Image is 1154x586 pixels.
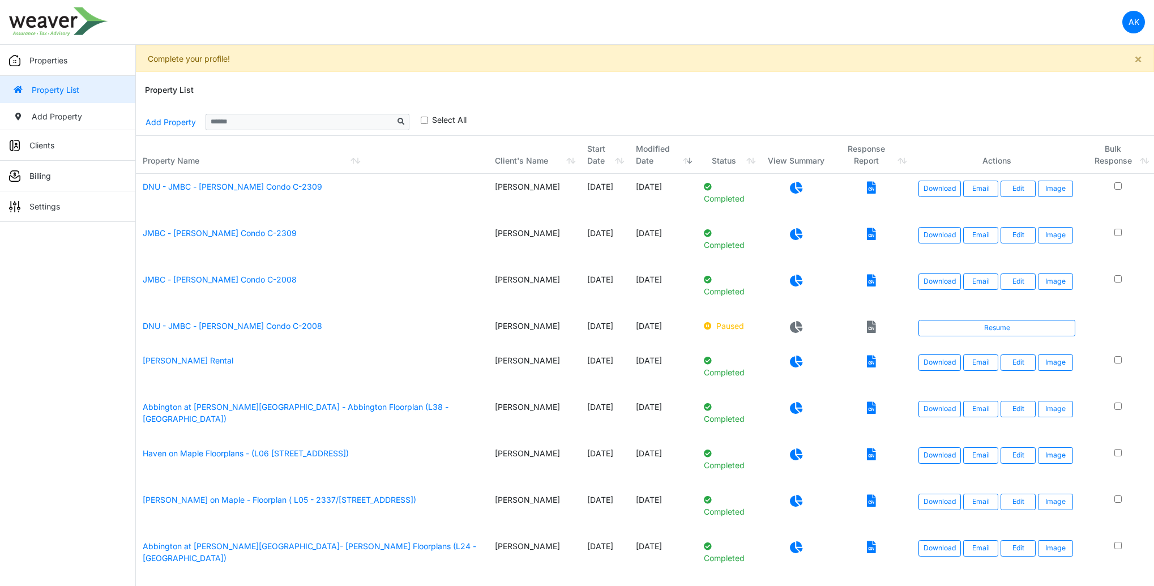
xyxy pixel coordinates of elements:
[1038,401,1073,417] button: Image
[918,447,961,463] a: Download
[1038,227,1073,243] button: Image
[963,273,998,289] button: Email
[1129,16,1139,28] p: AK
[963,227,998,243] button: Email
[1038,494,1073,510] button: Image
[918,494,961,510] a: Download
[1001,540,1036,556] a: Edit
[580,174,630,220] td: [DATE]
[488,533,580,580] td: [PERSON_NAME]
[704,273,754,297] p: Completed
[580,487,630,533] td: [DATE]
[629,136,697,174] th: Modified Date: activate to sort column ascending
[9,140,20,151] img: sidemenu_client.png
[145,112,196,132] a: Add Property
[629,174,697,220] td: [DATE]
[206,114,394,130] input: Sizing example input
[963,181,998,196] button: Email
[136,45,1154,72] div: Complete your profile!
[1038,447,1073,463] button: Image
[488,313,580,348] td: [PERSON_NAME]
[143,356,233,365] a: [PERSON_NAME] Rental
[918,401,961,417] a: Download
[29,200,60,212] p: Settings
[1001,354,1036,370] a: Edit
[580,136,630,174] th: Start Date: activate to sort column ascending
[1001,227,1036,243] a: Edit
[143,402,448,424] a: Abbington at [PERSON_NAME][GEOGRAPHIC_DATA] - Abbington Floorplan (L38 - [GEOGRAPHIC_DATA])
[580,220,630,267] td: [DATE]
[918,181,961,196] a: Download
[580,267,630,313] td: [DATE]
[29,170,51,182] p: Billing
[143,182,322,191] a: DNU - JMBC - [PERSON_NAME] Condo C-2309
[1122,11,1145,33] a: AK
[704,447,754,471] p: Completed
[1001,401,1036,417] a: Edit
[918,540,961,556] a: Download
[760,136,831,174] th: View Summary
[1001,494,1036,510] a: Edit
[432,114,467,126] label: Select All
[704,354,754,378] p: Completed
[1001,273,1036,289] a: Edit
[580,440,630,487] td: [DATE]
[488,220,580,267] td: [PERSON_NAME]
[1134,52,1142,66] span: ×
[629,313,697,348] td: [DATE]
[831,136,912,174] th: Response Report: activate to sort column ascending
[1001,447,1036,463] a: Edit
[1038,273,1073,289] button: Image
[704,494,754,517] p: Completed
[143,228,297,238] a: JMBC - [PERSON_NAME] Condo C-2309
[488,174,580,220] td: [PERSON_NAME]
[704,320,754,332] p: Paused
[580,348,630,394] td: [DATE]
[963,447,998,463] button: Email
[704,227,754,251] p: Completed
[143,541,476,563] a: Abbington at [PERSON_NAME][GEOGRAPHIC_DATA]- [PERSON_NAME] Floorplans (L24 - [GEOGRAPHIC_DATA])
[29,54,67,66] p: Properties
[136,136,488,174] th: Property Name: activate to sort column ascending
[143,448,349,458] a: Haven on Maple Floorplans - (L06 [STREET_ADDRESS])
[629,348,697,394] td: [DATE]
[704,181,754,204] p: Completed
[963,354,998,370] button: Email
[9,7,108,36] img: spp logo
[1038,354,1073,370] button: Image
[1038,181,1073,196] button: Image
[629,533,697,580] td: [DATE]
[918,354,961,370] a: Download
[143,275,297,284] a: JMBC - [PERSON_NAME] Condo C-2008
[9,170,20,182] img: sidemenu_billing.png
[1123,46,1153,71] button: Close
[488,136,580,174] th: Client's Name: activate to sort column ascending
[29,139,54,151] p: Clients
[1038,540,1073,556] button: Image
[704,540,754,564] p: Completed
[9,55,20,66] img: sidemenu_properties.png
[629,394,697,440] td: [DATE]
[488,440,580,487] td: [PERSON_NAME]
[963,494,998,510] button: Email
[9,201,20,212] img: sidemenu_settings.png
[963,540,998,556] button: Email
[580,394,630,440] td: [DATE]
[629,440,697,487] td: [DATE]
[580,313,630,348] td: [DATE]
[918,320,1075,336] a: Resume
[488,267,580,313] td: [PERSON_NAME]
[912,136,1082,174] th: Actions
[488,487,580,533] td: [PERSON_NAME]
[918,273,961,289] a: Download
[629,220,697,267] td: [DATE]
[145,85,194,95] h6: Property List
[918,227,961,243] a: Download
[629,487,697,533] td: [DATE]
[488,394,580,440] td: [PERSON_NAME]
[963,401,998,417] button: Email
[697,136,761,174] th: Status: activate to sort column ascending
[704,401,754,425] p: Completed
[488,348,580,394] td: [PERSON_NAME]
[143,321,322,331] a: DNU - JMBC - [PERSON_NAME] Condo C-2008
